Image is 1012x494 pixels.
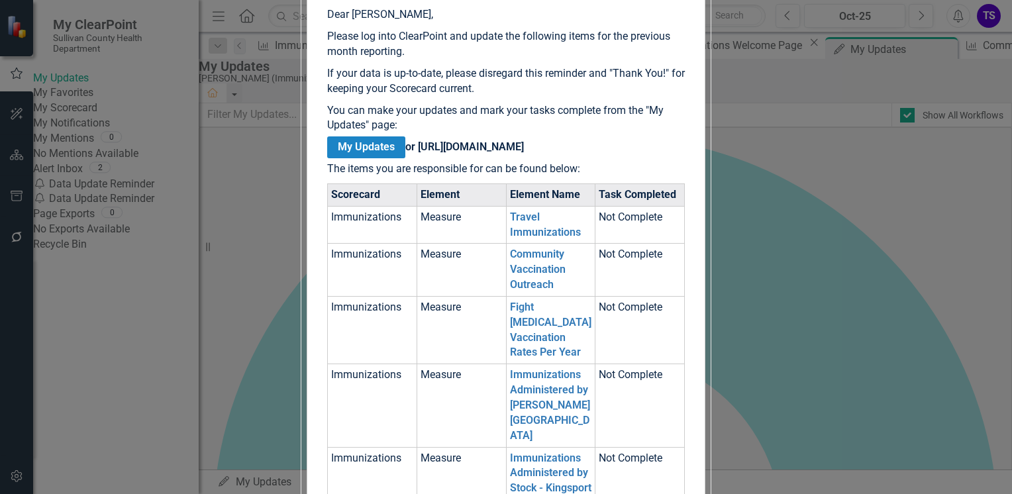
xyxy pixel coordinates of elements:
[328,244,417,297] td: Immunizations
[327,66,685,97] p: If your data is up-to-date, please disregard this reminder and "Thank You!" for keeping your Scor...
[327,162,685,177] p: The items you are responsible for can be found below:
[327,136,405,158] a: My Updates
[510,248,566,291] a: Community Vaccination Outreach
[327,29,685,60] p: Please log into ClearPoint and update the following items for the previous month reporting.
[417,183,506,206] th: Element
[328,296,417,364] td: Immunizations
[327,136,524,158] strong: or [URL][DOMAIN_NAME]
[417,244,506,297] td: Measure
[595,296,685,364] td: Not Complete
[417,206,506,244] td: Measure
[327,103,685,134] p: You can make your updates and mark your tasks complete from the "My Updates" page:
[328,364,417,447] td: Immunizations
[595,206,685,244] td: Not Complete
[595,183,685,206] th: Task Completed
[417,364,506,447] td: Measure
[595,364,685,447] td: Not Complete
[506,183,595,206] th: Element Name
[510,368,590,441] a: Immunizations Administered by [PERSON_NAME][GEOGRAPHIC_DATA]
[328,183,417,206] th: Scorecard
[328,206,417,244] td: Immunizations
[417,296,506,364] td: Measure
[595,244,685,297] td: Not Complete
[510,301,591,359] a: Fight [MEDICAL_DATA] Vaccination Rates Per Year
[510,211,581,238] a: Travel Immunizations
[327,7,685,23] p: Dear [PERSON_NAME],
